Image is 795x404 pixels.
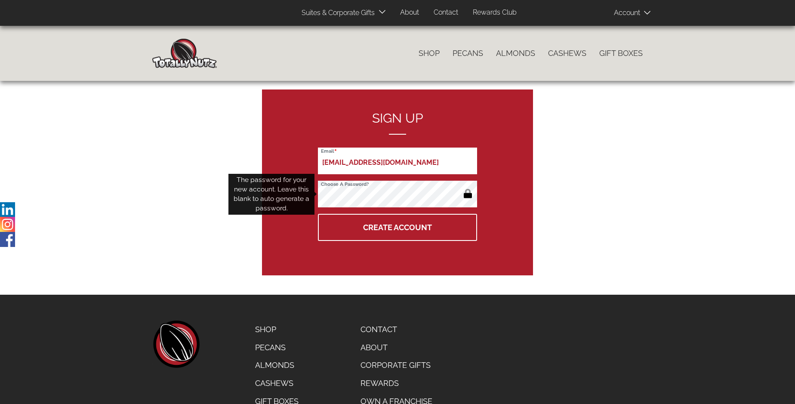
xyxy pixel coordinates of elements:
a: Almonds [490,44,542,62]
a: Pecans [446,44,490,62]
a: Contact [427,4,465,21]
a: Rewards Club [466,4,523,21]
a: Pecans [249,339,305,357]
a: home [152,321,200,368]
a: Rewards [354,374,439,392]
button: Create Account [318,214,477,241]
img: Home [152,39,217,68]
a: Shop [412,44,446,62]
a: Cashews [249,374,305,392]
a: Shop [249,321,305,339]
a: Gift Boxes [593,44,649,62]
a: Contact [354,321,439,339]
a: Almonds [249,356,305,374]
input: Email [318,148,477,174]
div: The password for your new account. Leave this blank to auto generate a password. [228,174,314,215]
a: About [394,4,425,21]
a: Corporate Gifts [354,356,439,374]
h2: Sign up [318,111,477,135]
a: Cashews [542,44,593,62]
a: Suites & Corporate Gifts [295,5,377,22]
a: About [354,339,439,357]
